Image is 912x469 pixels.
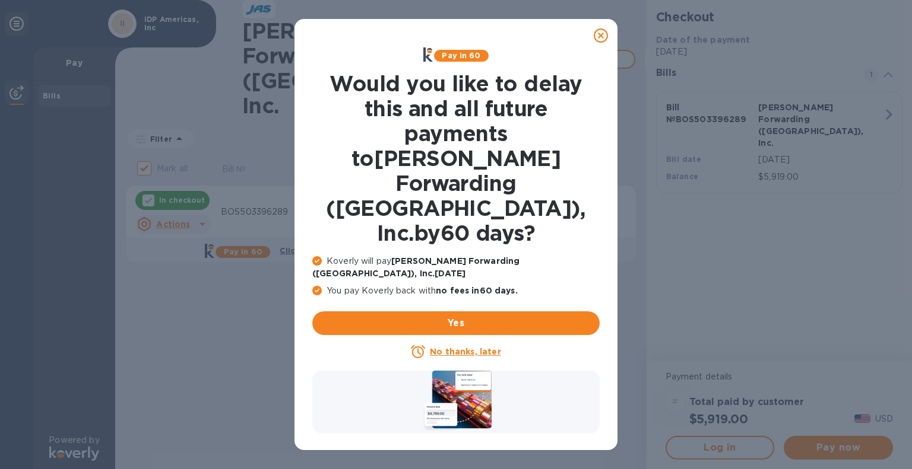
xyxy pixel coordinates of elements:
[322,316,590,330] span: Yes
[430,347,501,356] u: No thanks, later
[312,285,600,297] p: You pay Koverly back with
[312,255,600,280] p: Koverly will pay
[312,71,600,245] h1: Would you like to delay this and all future payments to [PERSON_NAME] Forwarding ([GEOGRAPHIC_DAT...
[436,286,517,295] b: no fees in 60 days .
[312,311,600,335] button: Yes
[442,51,480,60] b: Pay in 60
[312,256,520,278] b: [PERSON_NAME] Forwarding ([GEOGRAPHIC_DATA]), Inc. [DATE]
